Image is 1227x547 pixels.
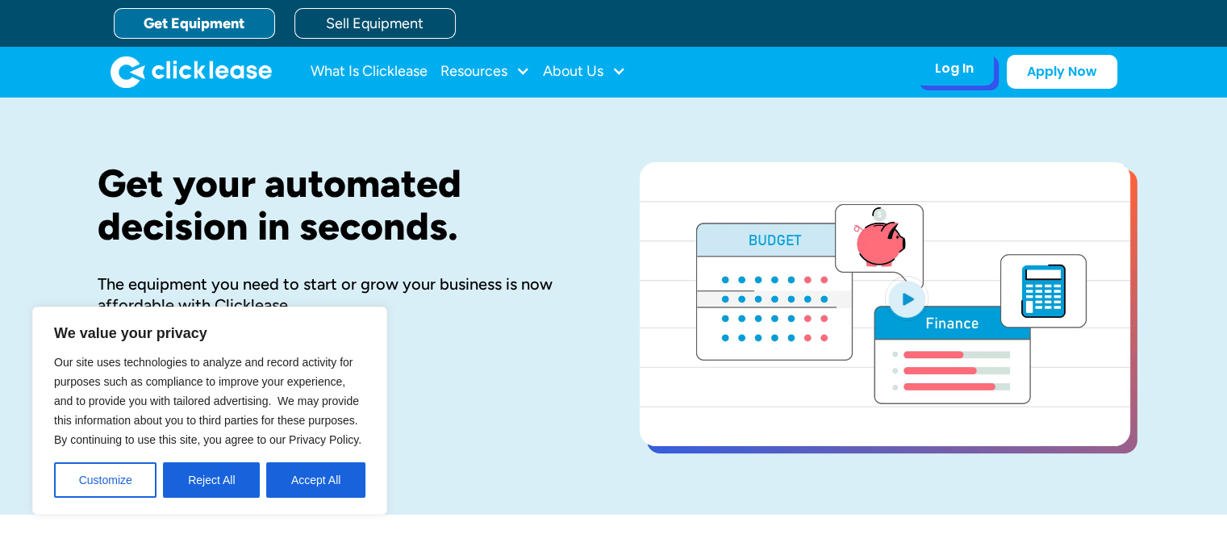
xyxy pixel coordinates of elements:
[935,61,974,77] div: Log In
[640,162,1130,446] a: open lightbox
[111,56,272,88] a: home
[294,8,456,39] a: Sell Equipment
[1007,55,1117,89] a: Apply Now
[98,273,588,315] div: The equipment you need to start or grow your business is now affordable with Clicklease.
[311,56,428,88] a: What Is Clicklease
[54,356,361,446] span: Our site uses technologies to analyze and record activity for purposes such as compliance to impr...
[114,8,275,39] a: Get Equipment
[54,324,365,343] p: We value your privacy
[32,307,387,515] div: We value your privacy
[98,162,588,248] h1: Get your automated decision in seconds.
[440,56,530,88] div: Resources
[54,462,157,498] button: Customize
[266,462,365,498] button: Accept All
[163,462,260,498] button: Reject All
[885,276,929,321] img: Blue play button logo on a light blue circular background
[543,56,626,88] div: About Us
[111,56,272,88] img: Clicklease logo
